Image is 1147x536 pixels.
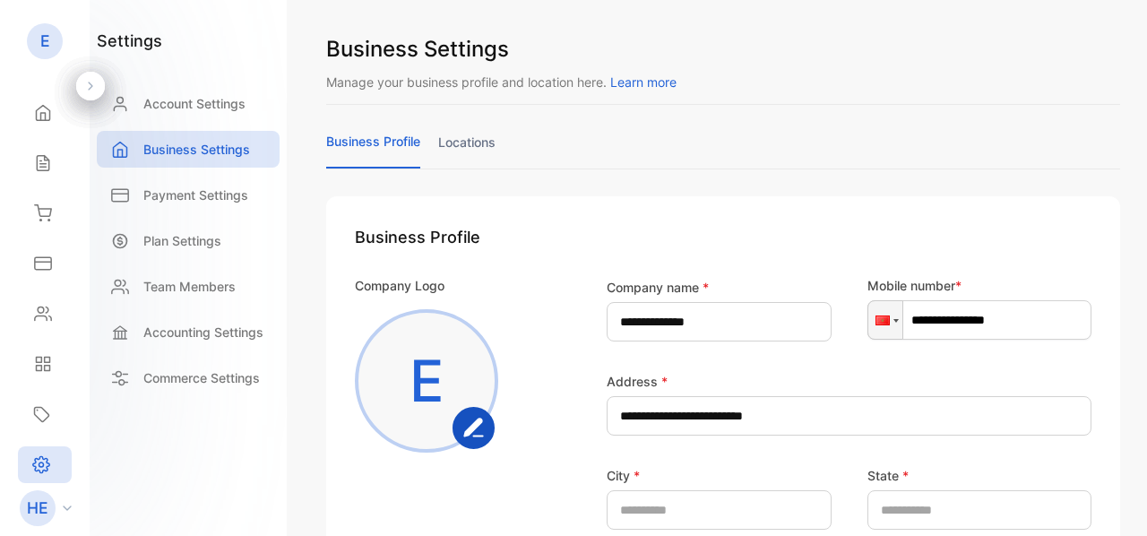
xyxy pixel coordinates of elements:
[326,73,1120,91] p: Manage your business profile and location here.
[97,222,280,259] a: Plan Settings
[40,30,50,53] p: E
[97,85,280,122] a: Account Settings
[355,225,1091,249] h1: Business Profile
[868,301,902,339] div: Morocco: + 212
[143,368,260,387] p: Commerce Settings
[610,74,677,90] span: Learn more
[97,177,280,213] a: Payment Settings
[326,33,1120,65] h1: Business Settings
[97,29,162,53] h1: settings
[97,359,280,396] a: Commerce Settings
[27,497,48,520] p: HE
[607,278,709,297] label: Company name
[143,277,236,296] p: Team Members
[143,186,248,204] p: Payment Settings
[143,94,246,113] p: Account Settings
[867,466,909,485] label: State
[143,323,263,341] p: Accounting Settings
[97,268,280,305] a: Team Members
[97,131,280,168] a: Business Settings
[355,276,444,295] p: Company Logo
[607,466,640,485] label: City
[97,314,280,350] a: Accounting Settings
[867,276,1092,295] p: Mobile number
[410,338,444,424] p: E
[143,140,250,159] p: Business Settings
[143,231,221,250] p: Plan Settings
[438,133,496,168] a: locations
[607,372,668,391] label: Address
[326,132,420,169] a: business profile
